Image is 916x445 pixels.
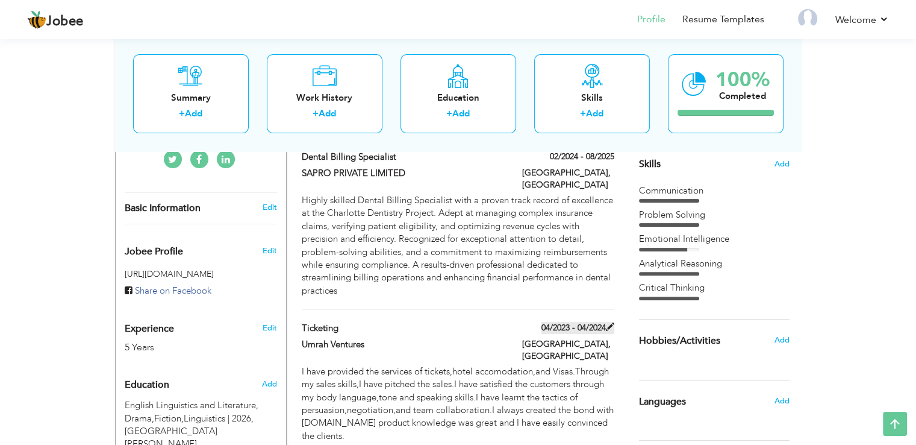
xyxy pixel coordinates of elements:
span: Add [774,396,789,406]
div: Problem Solving [639,209,790,221]
div: Work History [276,92,373,104]
label: 04/2023 - 04/2024 [541,322,614,334]
a: Resume Templates [682,13,764,27]
h5: [URL][DOMAIN_NAME] [125,270,277,279]
span: Languages [639,397,686,408]
span: English Linguistics and Literature, Lahore Garrison University, 2026 [125,399,258,424]
div: Education [410,92,506,104]
div: Critical Thinking [639,282,790,294]
span: Hobbies/Activities [639,336,720,347]
span: Education [125,380,169,391]
label: 02/2024 - 08/2025 [550,151,614,163]
label: Ticketing [302,322,504,335]
span: Add [261,379,276,390]
label: Dental Billing Specialist [302,151,504,163]
a: Add [586,108,603,120]
div: Summary [143,92,239,104]
a: Add [319,108,336,120]
a: Welcome [835,13,889,27]
div: Emotional Intelligence [639,233,790,245]
label: [GEOGRAPHIC_DATA], [GEOGRAPHIC_DATA] [522,338,614,362]
div: Enhance your career by creating a custom URL for your Jobee public profile. [116,233,286,264]
span: Add [774,335,789,346]
div: Completed [715,90,770,103]
div: I have provided the services of tickets,hotel accomodation,and Visas.Through my sales skills,I ha... [302,365,614,443]
label: Umrah Ventures [302,338,504,351]
div: Communication [639,185,790,197]
label: [GEOGRAPHIC_DATA], [GEOGRAPHIC_DATA] [522,167,614,191]
span: Add [774,159,790,170]
a: Edit [262,202,276,213]
span: Basic Information [125,203,201,214]
div: Share some of your professional and personal interests. [630,320,799,362]
a: Jobee [27,10,84,30]
div: Show your familiar languages. [639,380,790,423]
div: Skills [544,92,640,104]
div: Highly skilled Dental Billing Specialist with a proven track record of excellence at the Charlott... [302,194,614,297]
span: Skills [639,157,661,171]
span: Jobee Profile [125,247,183,257]
label: SAPRO PRIVATE LIMITED [302,167,504,180]
label: + [580,108,586,121]
span: Share on Facebook [135,285,211,297]
div: 5 Years [125,341,249,355]
label: + [313,108,319,121]
span: Edit [262,245,276,256]
label: + [179,108,185,121]
a: Profile [637,13,665,27]
span: Jobee [46,15,84,28]
a: Add [452,108,470,120]
img: jobee.io [27,10,46,30]
a: Edit [262,323,276,333]
div: 100% [715,70,770,90]
a: Add [185,108,202,120]
div: Analytical Reasoning [639,257,790,270]
label: + [446,108,452,121]
img: Profile Img [798,9,817,28]
span: Experience [125,324,174,335]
